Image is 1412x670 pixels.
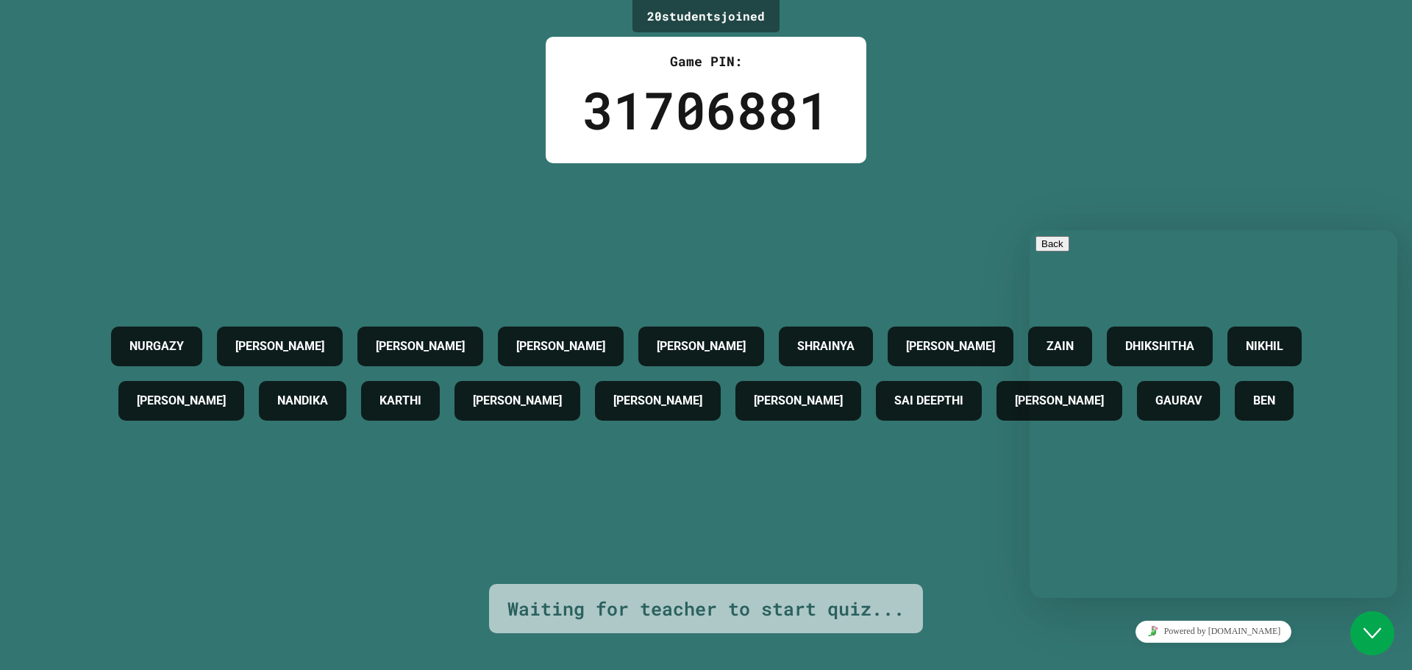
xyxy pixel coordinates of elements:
[473,392,562,410] h4: [PERSON_NAME]
[516,338,605,355] h4: [PERSON_NAME]
[1030,615,1397,648] iframe: chat widget
[277,392,328,410] h4: NANDIKA
[379,392,421,410] h4: KARTHI
[235,338,324,355] h4: [PERSON_NAME]
[1015,392,1104,410] h4: [PERSON_NAME]
[657,338,746,355] h4: [PERSON_NAME]
[582,71,830,149] div: 31706881
[137,392,226,410] h4: [PERSON_NAME]
[376,338,465,355] h4: [PERSON_NAME]
[797,338,855,355] h4: SHRAINYA
[754,392,843,410] h4: [PERSON_NAME]
[613,392,702,410] h4: [PERSON_NAME]
[507,595,905,623] div: Waiting for teacher to start quiz...
[1350,611,1397,655] iframe: chat widget
[582,51,830,71] div: Game PIN:
[906,338,995,355] h4: [PERSON_NAME]
[129,338,184,355] h4: NURGAZY
[1030,230,1397,598] iframe: chat widget
[894,392,963,410] h4: SAI DEEPTHI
